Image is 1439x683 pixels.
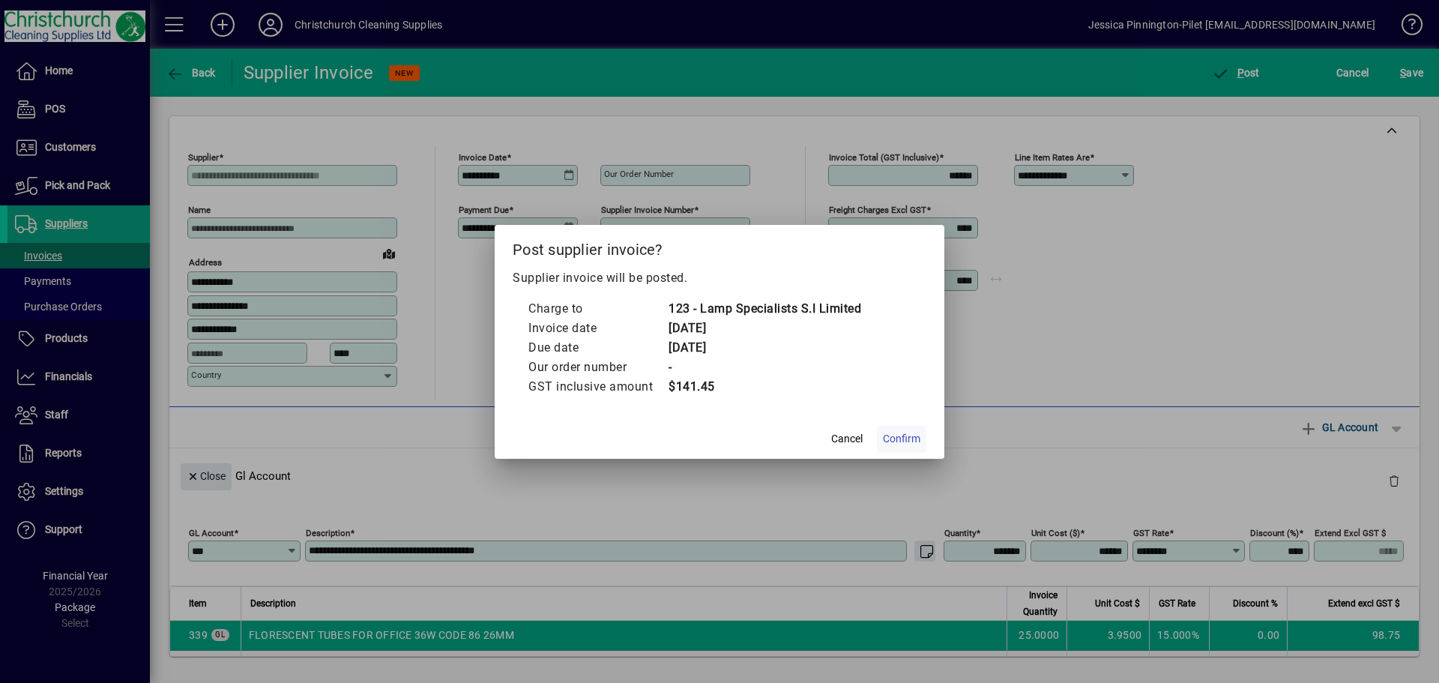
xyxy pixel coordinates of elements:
span: Confirm [883,431,920,447]
td: [DATE] [668,338,861,358]
td: Our order number [528,358,668,377]
td: 123 - Lamp Specialists S.I Limited [668,299,861,319]
td: Charge to [528,299,668,319]
td: [DATE] [668,319,861,338]
td: Due date [528,338,668,358]
td: GST inclusive amount [528,377,668,397]
span: Cancel [831,431,863,447]
td: $141.45 [668,377,861,397]
p: Supplier invoice will be posted. [513,269,926,287]
h2: Post supplier invoice? [495,225,944,268]
button: Cancel [823,426,871,453]
td: Invoice date [528,319,668,338]
button: Confirm [877,426,926,453]
td: - [668,358,861,377]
